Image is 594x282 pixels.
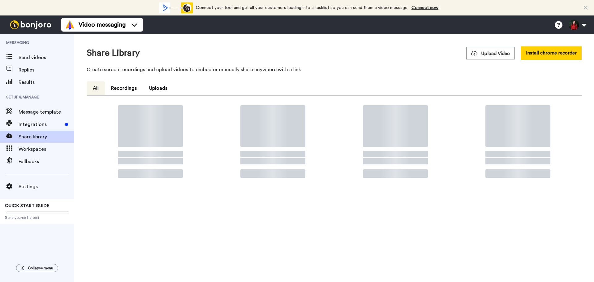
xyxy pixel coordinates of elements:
span: Collapse menu [28,266,53,271]
button: Uploads [143,81,174,95]
p: Create screen recordings and upload videos to embed or manually share anywhere with a link [87,66,582,73]
span: Fallbacks [19,158,74,165]
span: Results [19,79,74,86]
span: Replies [19,66,74,74]
span: Integrations [19,121,62,128]
img: vm-color.svg [65,20,75,30]
span: Settings [19,183,74,190]
span: Upload Video [471,50,510,57]
button: Upload Video [466,47,515,59]
img: bj-logo-header-white.svg [7,20,54,29]
span: Workspaces [19,145,74,153]
h1: Share Library [87,48,140,58]
button: Collapse menu [16,264,58,272]
button: Install chrome recorder [521,46,582,60]
a: Connect now [411,6,438,10]
button: Recordings [105,81,143,95]
div: animation [159,2,193,13]
span: Video messaging [79,20,126,29]
span: Send yourself a test [5,215,69,220]
span: Message template [19,108,74,116]
span: Connect your tool and get all your customers loading into a tasklist so you can send them a video... [196,6,408,10]
span: Share library [19,133,74,141]
span: QUICK START GUIDE [5,204,49,208]
button: All [87,81,105,95]
span: Send videos [19,54,74,61]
